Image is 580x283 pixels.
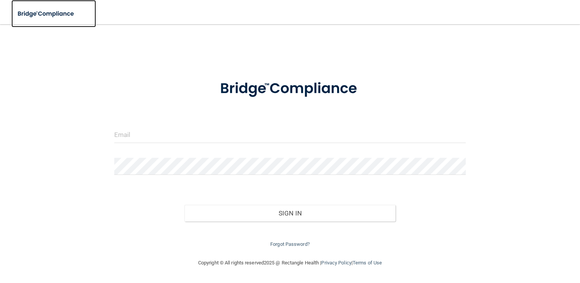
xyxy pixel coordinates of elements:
[205,70,375,108] img: bridge_compliance_login_screen.278c3ca4.svg
[270,241,310,247] a: Forgot Password?
[184,205,396,222] button: Sign In
[114,126,466,143] input: Email
[151,251,429,275] div: Copyright © All rights reserved 2025 @ Rectangle Health | |
[353,260,382,266] a: Terms of Use
[449,230,571,259] iframe: Drift Widget Chat Controller
[321,260,351,266] a: Privacy Policy
[11,6,81,22] img: bridge_compliance_login_screen.278c3ca4.svg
